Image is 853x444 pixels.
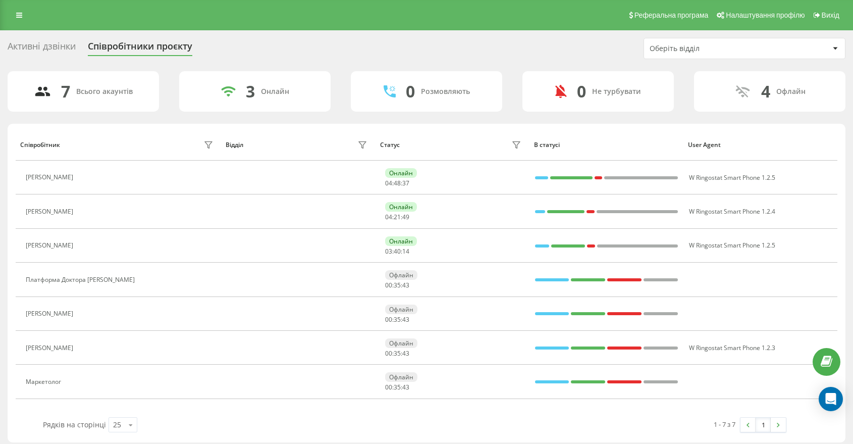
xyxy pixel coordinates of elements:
div: Статус [380,141,400,149]
span: W Ringostat Smart Phone 1.2.3 [689,343,775,352]
div: Офлайн [385,305,417,314]
div: Платформа Доктора [PERSON_NAME] [26,276,137,283]
span: 00 [385,281,392,289]
span: 35 [394,315,401,324]
div: 0 [406,82,415,101]
div: Оберіть відділ [650,44,770,53]
span: 00 [385,383,392,391]
span: Вихід [822,11,839,19]
div: Офлайн [776,87,806,96]
span: 03 [385,247,392,256]
span: 35 [394,383,401,391]
span: W Ringostat Smart Phone 1.2.4 [689,207,775,216]
div: : : [385,248,409,255]
a: 1 [756,418,771,432]
div: Активні дзвінки [8,41,76,57]
div: Всього акаунтів [76,87,133,96]
div: Офлайн [385,372,417,382]
div: 0 [577,82,586,101]
span: 43 [402,383,409,391]
div: Онлайн [385,202,417,212]
span: 49 [402,213,409,221]
div: Розмовляють [421,87,470,96]
span: 21 [394,213,401,221]
span: 40 [394,247,401,256]
span: 48 [394,179,401,187]
div: Офлайн [385,338,417,348]
div: : : [385,350,409,357]
div: : : [385,180,409,187]
div: Онлайн [261,87,289,96]
div: Відділ [226,141,243,149]
span: 04 [385,213,392,221]
div: Open Intercom Messenger [819,387,843,411]
div: : : [385,214,409,221]
span: 37 [402,179,409,187]
span: 35 [394,281,401,289]
div: 7 [61,82,70,101]
span: 00 [385,349,392,358]
div: Офлайн [385,270,417,280]
div: Співробітники проєкту [88,41,192,57]
div: User Agent [688,141,832,149]
span: Реферальна програма [634,11,709,19]
span: W Ringostat Smart Phone 1.2.5 [689,241,775,250]
div: Не турбувати [592,87,641,96]
div: : : [385,384,409,391]
div: [PERSON_NAME] [26,242,76,249]
div: Співробітник [20,141,60,149]
span: 00 [385,315,392,324]
span: 43 [402,315,409,324]
div: Онлайн [385,236,417,246]
div: [PERSON_NAME] [26,310,76,317]
div: Онлайн [385,168,417,178]
div: 1 - 7 з 7 [714,419,735,429]
span: 14 [402,247,409,256]
div: [PERSON_NAME] [26,344,76,352]
div: [PERSON_NAME] [26,174,76,181]
span: 04 [385,179,392,187]
div: В статусі [534,141,678,149]
span: 35 [394,349,401,358]
div: : : [385,316,409,323]
div: 25 [113,420,121,430]
span: W Ringostat Smart Phone 1.2.5 [689,173,775,182]
div: Маркетолог [26,378,64,385]
div: 3 [246,82,255,101]
div: 4 [761,82,770,101]
span: 43 [402,281,409,289]
span: Налаштування профілю [726,11,805,19]
div: [PERSON_NAME] [26,208,76,215]
span: Рядків на сторінці [43,420,106,429]
span: 43 [402,349,409,358]
div: : : [385,282,409,289]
